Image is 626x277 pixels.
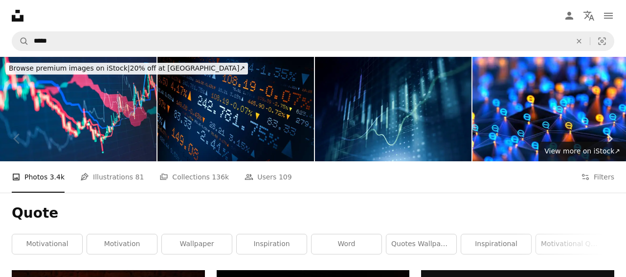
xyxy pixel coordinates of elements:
a: wallpaper [162,234,232,254]
span: 81 [135,172,144,182]
button: Language [579,6,599,25]
span: 109 [279,172,292,182]
a: Users 109 [245,161,291,193]
img: Currency and Exchange Stock Chart for Finance and Economy Display [315,57,471,161]
a: motivation [87,234,157,254]
button: Menu [599,6,618,25]
span: View more on iStock ↗ [544,147,620,155]
a: View more on iStock↗ [538,142,626,161]
span: 136k [212,172,229,182]
a: motivational quotes [536,234,606,254]
button: Visual search [590,32,614,50]
form: Find visuals sitewide [12,31,614,51]
a: Next [592,92,626,186]
span: 20% off at [GEOGRAPHIC_DATA] ↗ [9,64,245,72]
button: Search Unsplash [12,32,29,50]
a: Collections 136k [159,161,229,193]
img: Abstract stock market ticker with prices, percentage changes. [157,57,314,161]
button: Clear [568,32,590,50]
a: inspiration [237,234,307,254]
a: inspirational [461,234,531,254]
a: Log in / Sign up [559,6,579,25]
button: Filters [581,161,614,193]
h1: Quote [12,204,614,222]
a: word [312,234,381,254]
span: Browse premium images on iStock | [9,64,130,72]
a: Home — Unsplash [12,10,23,22]
a: quotes wallpaper [386,234,456,254]
a: Illustrations 81 [80,161,144,193]
a: motivational [12,234,82,254]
